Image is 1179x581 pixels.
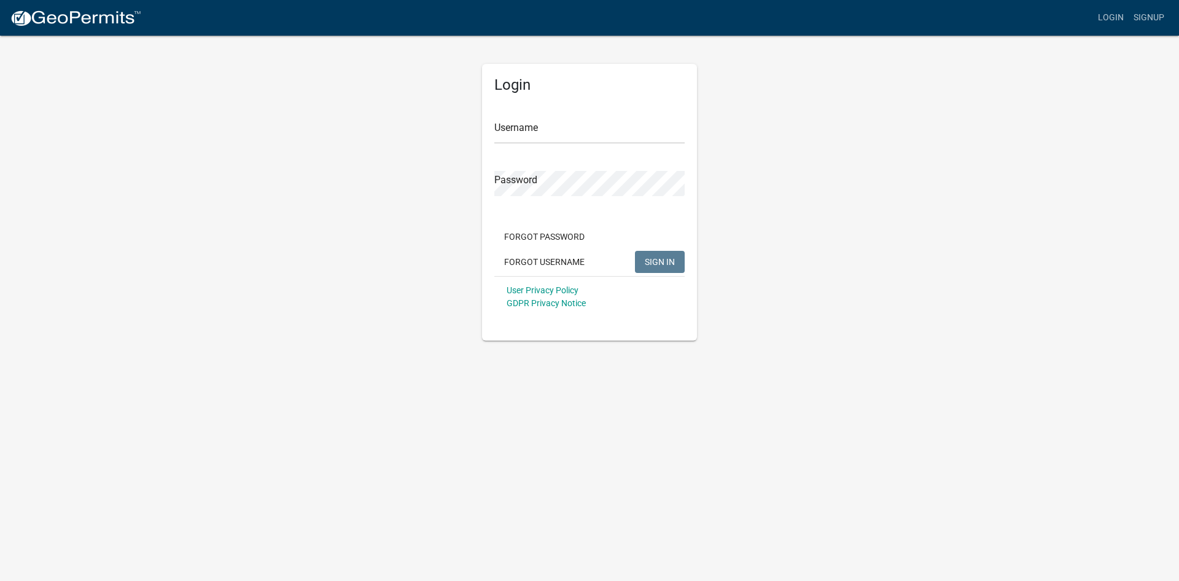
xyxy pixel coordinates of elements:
a: Login [1093,6,1129,30]
h5: Login [494,76,685,94]
a: User Privacy Policy [507,285,578,295]
a: GDPR Privacy Notice [507,298,586,308]
span: SIGN IN [645,256,675,266]
button: Forgot Username [494,251,594,273]
button: SIGN IN [635,251,685,273]
button: Forgot Password [494,226,594,248]
a: Signup [1129,6,1169,30]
